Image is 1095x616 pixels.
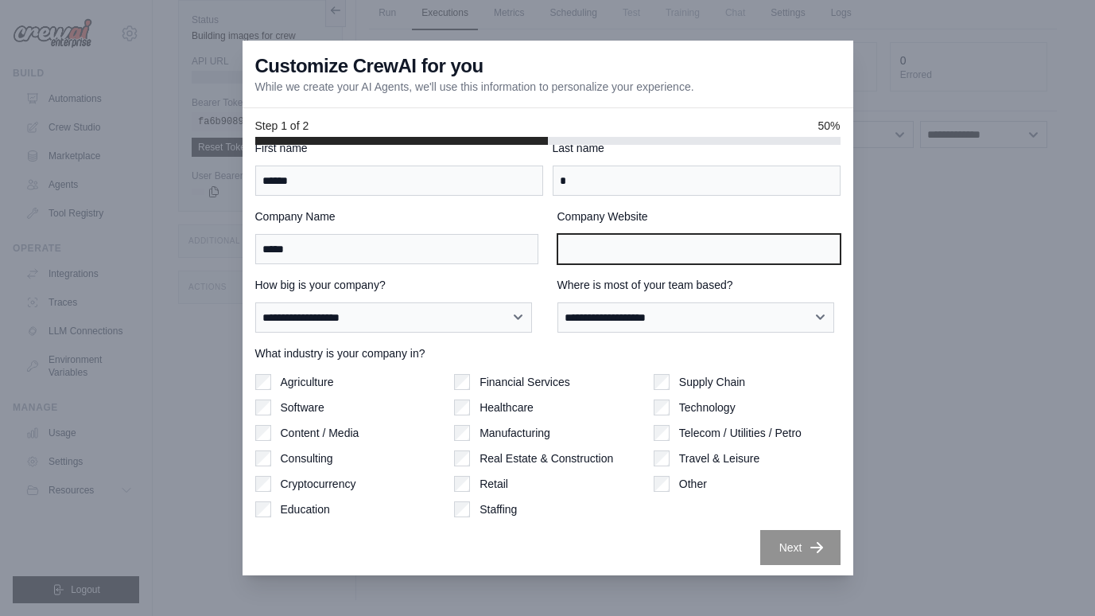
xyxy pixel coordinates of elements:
[817,118,840,134] span: 50%
[255,140,543,156] label: First name
[679,476,707,492] label: Other
[255,209,538,224] label: Company Name
[679,450,759,466] label: Travel & Leisure
[255,345,841,361] label: What industry is your company in?
[760,530,841,565] button: Next
[679,374,745,390] label: Supply Chain
[679,400,736,415] label: Technology
[480,425,550,441] label: Manufacturing
[281,501,330,517] label: Education
[679,425,802,441] label: Telecom / Utilities / Petro
[281,400,324,415] label: Software
[480,374,570,390] label: Financial Services
[281,450,333,466] label: Consulting
[255,53,483,79] h3: Customize CrewAI for you
[255,277,538,293] label: How big is your company?
[557,277,841,293] label: Where is most of your team based?
[480,476,508,492] label: Retail
[281,476,356,492] label: Cryptocurrency
[480,400,534,415] label: Healthcare
[480,450,613,466] label: Real Estate & Construction
[255,79,694,95] p: While we create your AI Agents, we'll use this information to personalize your experience.
[557,209,841,224] label: Company Website
[281,425,359,441] label: Content / Media
[553,140,841,156] label: Last name
[281,374,334,390] label: Agriculture
[255,118,309,134] span: Step 1 of 2
[480,501,517,517] label: Staffing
